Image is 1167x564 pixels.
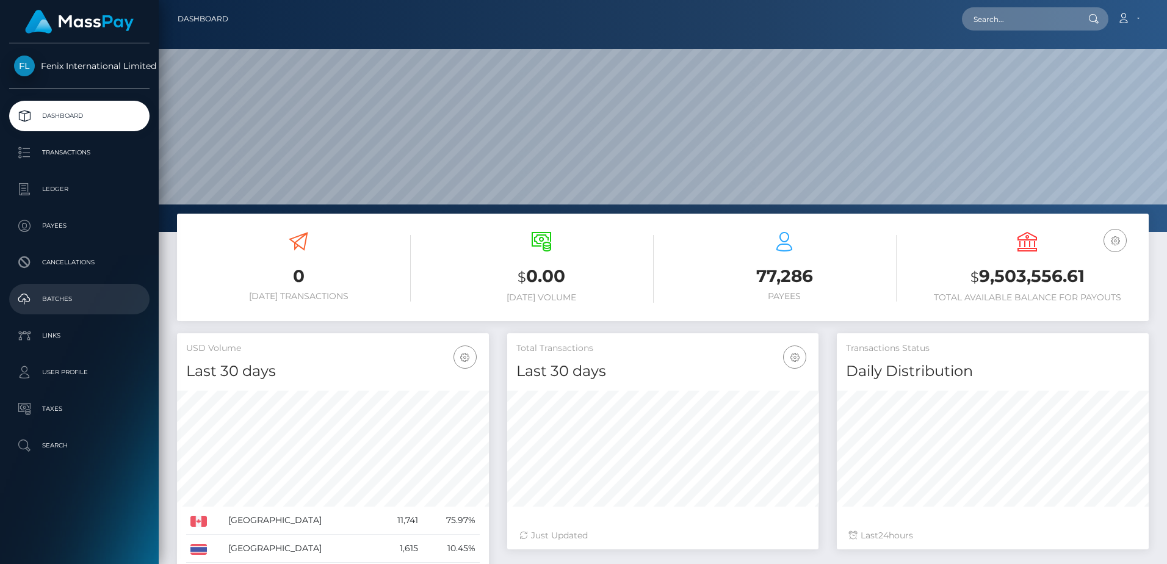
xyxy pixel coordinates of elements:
a: Dashboard [178,6,228,32]
p: Transactions [14,143,145,162]
img: TH.png [190,544,207,555]
a: Ledger [9,174,150,204]
td: 1,615 [378,535,422,563]
a: User Profile [9,357,150,388]
img: Fenix International Limited [14,56,35,76]
img: MassPay Logo [25,10,134,34]
p: Dashboard [14,107,145,125]
a: Search [9,430,150,461]
span: Fenix International Limited [9,60,150,71]
td: 10.45% [422,535,480,563]
td: 11,741 [378,507,422,535]
p: Taxes [14,400,145,418]
p: Batches [14,290,145,308]
div: Just Updated [519,529,807,542]
td: 75.97% [422,507,480,535]
h6: Total Available Balance for Payouts [915,292,1140,303]
a: Payees [9,211,150,241]
h5: Transactions Status [846,342,1140,355]
h5: USD Volume [186,342,480,355]
td: [GEOGRAPHIC_DATA] [224,507,378,535]
h6: Payees [672,291,897,302]
span: 24 [878,530,889,541]
input: Search... [962,7,1077,31]
td: [GEOGRAPHIC_DATA] [224,535,378,563]
h6: [DATE] Transactions [186,291,411,302]
a: Links [9,320,150,351]
h3: 77,286 [672,264,897,288]
p: Payees [14,217,145,235]
h5: Total Transactions [516,342,810,355]
a: Transactions [9,137,150,168]
small: $ [518,269,526,286]
h3: 0.00 [429,264,654,289]
h4: Last 30 days [516,361,810,382]
small: $ [970,269,979,286]
img: CA.png [190,516,207,527]
div: Last hours [849,529,1136,542]
p: User Profile [14,363,145,381]
a: Taxes [9,394,150,424]
h3: 9,503,556.61 [915,264,1140,289]
a: Dashboard [9,101,150,131]
h3: 0 [186,264,411,288]
h6: [DATE] Volume [429,292,654,303]
a: Cancellations [9,247,150,278]
a: Batches [9,284,150,314]
h4: Last 30 days [186,361,480,382]
p: Links [14,327,145,345]
p: Cancellations [14,253,145,272]
h4: Daily Distribution [846,361,1140,382]
p: Ledger [14,180,145,198]
p: Search [14,436,145,455]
